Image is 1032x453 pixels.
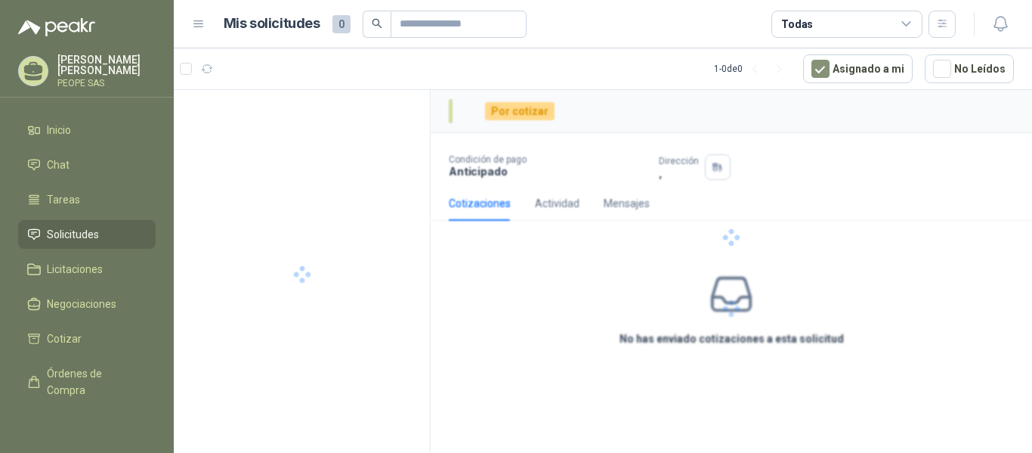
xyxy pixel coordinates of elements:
[18,220,156,249] a: Solicitudes
[18,150,156,179] a: Chat
[47,122,71,138] span: Inicio
[47,226,99,243] span: Solicitudes
[57,54,156,76] p: [PERSON_NAME] [PERSON_NAME]
[47,157,70,173] span: Chat
[47,365,141,399] span: Órdenes de Compra
[47,296,116,312] span: Negociaciones
[47,191,80,208] span: Tareas
[925,54,1014,83] button: No Leídos
[47,261,103,278] span: Licitaciones
[372,18,382,29] span: search
[18,255,156,284] a: Licitaciones
[18,411,156,439] a: Remisiones
[18,116,156,144] a: Inicio
[18,18,95,36] img: Logo peakr
[803,54,913,83] button: Asignado a mi
[18,359,156,405] a: Órdenes de Compra
[224,13,320,35] h1: Mis solicitudes
[781,16,813,33] div: Todas
[57,79,156,88] p: PEOPE SAS
[18,290,156,318] a: Negociaciones
[47,330,82,347] span: Cotizar
[18,324,156,353] a: Cotizar
[332,15,351,33] span: 0
[714,57,791,81] div: 1 - 0 de 0
[18,185,156,214] a: Tareas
